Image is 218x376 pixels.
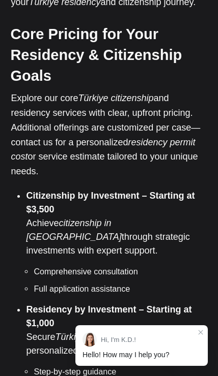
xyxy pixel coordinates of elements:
em: Türkiye citizenship [78,93,153,103]
jdiv: Hi, I'm K.D.! [101,336,136,343]
strong: Residency by Investment – Starting at $1,000 [26,304,192,328]
jdiv: Hello! How may I help you? [83,351,169,359]
em: Türkiye residency by investment [55,332,186,342]
p: Explore our core and residency services with clear, upfront pricing. Additional offerings are cus... [11,91,207,179]
strong: Citizenship by Investment – Starting at $3,500 [26,191,195,214]
em: residency permit cost [11,137,195,162]
li: Comprehensive consultation [34,265,207,277]
li: Achieve through strategic investments with expert support. [26,189,207,295]
li: Full application assistance [34,283,207,295]
em: citizenship in [GEOGRAPHIC_DATA] [26,218,121,242]
h2: Core Pricing for Your Residency & Citizenship Goals [10,24,206,86]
